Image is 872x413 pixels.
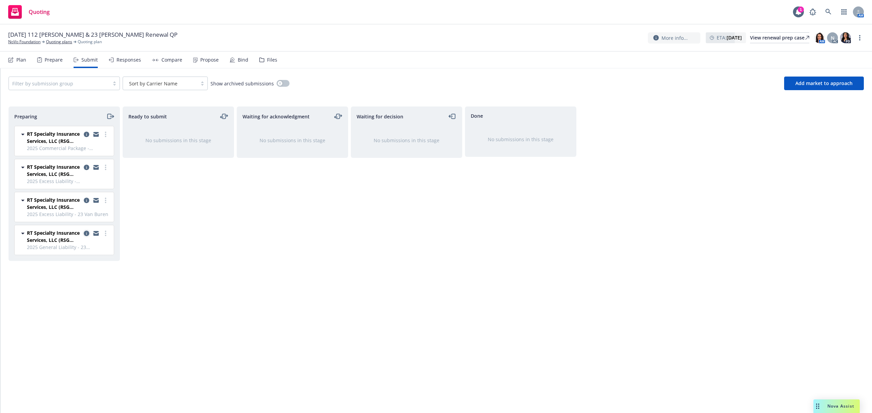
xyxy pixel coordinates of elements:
[822,5,835,19] a: Search
[837,5,851,19] a: Switch app
[14,113,37,120] span: Preparing
[82,229,91,237] a: copy logging email
[717,34,742,41] span: ETA :
[46,39,72,45] a: Quoting plans
[27,130,81,145] span: RT Specialty Insurance Services, LLC (RSG Specialty, LLC)
[243,113,310,120] span: Waiting for acknowledgment
[813,399,822,413] div: Drag to move
[45,57,63,63] div: Prepare
[78,39,102,45] span: Quoting plan
[82,163,91,171] a: copy logging email
[784,77,864,90] button: Add market to approach
[92,163,100,171] a: copy logging email
[27,211,110,218] span: 2025 Excess Liability - 23 Van Buren
[27,196,81,211] span: RT Specialty Insurance Services, LLC (RSG Specialty, LLC)
[102,163,110,171] a: more
[92,130,100,138] a: copy logging email
[220,112,228,120] a: moveLeftRight
[102,196,110,204] a: more
[661,34,688,42] span: More info...
[806,5,820,19] a: Report a Bug
[5,2,52,21] a: Quoting
[211,80,274,87] span: Show archived submissions
[795,80,853,86] span: Add market to approach
[357,113,403,120] span: Waiting for decision
[27,178,110,185] span: 2025 Excess Liability - [STREET_ADDRESS][PERSON_NAME]
[128,113,167,120] span: Ready to submit
[798,6,804,12] div: 1
[238,57,248,63] div: Bind
[116,57,141,63] div: Responses
[334,112,342,120] a: moveLeftRight
[476,136,565,143] div: No submissions in this stage
[827,403,854,409] span: Nova Assist
[27,229,81,244] span: RT Specialty Insurance Services, LLC (RSG Specialty, LLC)
[448,112,456,120] a: moveLeft
[27,244,110,251] span: 2025 General Liability - 23 [PERSON_NAME]
[750,33,809,43] div: View renewal prep case
[134,137,223,144] div: No submissions in this stage
[831,34,835,42] span: N
[362,137,451,144] div: No submissions in this stage
[106,112,114,120] a: moveRight
[16,57,26,63] div: Plan
[82,130,91,138] a: copy logging email
[102,130,110,138] a: more
[29,9,50,15] span: Quoting
[248,137,337,144] div: No submissions in this stage
[814,32,825,43] img: photo
[92,229,100,237] a: copy logging email
[102,229,110,237] a: more
[8,31,177,39] span: [DATE] 112 [PERSON_NAME] & 23 [PERSON_NAME] Renewal QP
[8,39,41,45] a: NoVo Foundation
[92,196,100,204] a: copy logging email
[129,80,177,87] span: Sort by Carrier Name
[81,57,98,63] div: Submit
[750,32,809,43] a: View renewal prep case
[82,196,91,204] a: copy logging email
[27,163,81,178] span: RT Specialty Insurance Services, LLC (RSG Specialty, LLC)
[267,57,277,63] div: Files
[648,32,700,44] button: More info...
[200,57,219,63] div: Propose
[471,112,483,119] span: Done
[161,57,182,63] div: Compare
[856,34,864,42] a: more
[27,145,110,152] span: 2025 Commercial Package - [STREET_ADDRESS][PERSON_NAME]
[126,80,194,87] span: Sort by Carrier Name
[813,399,860,413] button: Nova Assist
[840,32,851,43] img: photo
[727,34,742,41] strong: [DATE]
